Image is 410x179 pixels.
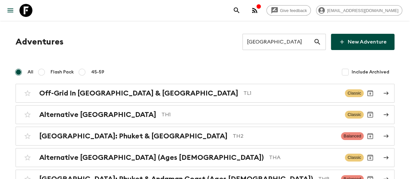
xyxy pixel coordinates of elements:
button: Archive [364,151,377,164]
h2: [GEOGRAPHIC_DATA]: Phuket & [GEOGRAPHIC_DATA] [39,132,228,140]
input: e.g. AR1, Argentina [242,33,313,51]
span: Classic [345,154,364,161]
h2: Alternative [GEOGRAPHIC_DATA] [39,110,156,119]
button: menu [4,4,17,17]
a: New Adventure [331,34,394,50]
button: Archive [364,87,377,100]
h2: Alternative [GEOGRAPHIC_DATA] (Ages [DEMOGRAPHIC_DATA]) [39,153,264,162]
button: Archive [364,108,377,121]
span: Include Archived [352,69,389,75]
span: Give feedback [276,8,310,13]
a: Alternative [GEOGRAPHIC_DATA] (Ages [DEMOGRAPHIC_DATA])THAClassicArchive [16,148,394,167]
p: TH2 [233,132,336,140]
h2: Off-Grid In [GEOGRAPHIC_DATA] & [GEOGRAPHIC_DATA] [39,89,238,97]
a: Give feedback [266,5,311,16]
p: TL1 [243,89,340,97]
p: THA [269,154,340,161]
p: TH1 [161,111,340,119]
span: [EMAIL_ADDRESS][DOMAIN_NAME] [323,8,402,13]
span: Classic [345,111,364,119]
button: Archive [364,130,377,143]
a: Off-Grid In [GEOGRAPHIC_DATA] & [GEOGRAPHIC_DATA]TL1ClassicArchive [16,84,394,103]
a: [GEOGRAPHIC_DATA]: Phuket & [GEOGRAPHIC_DATA]TH2BalancedArchive [16,127,394,146]
span: Flash Pack [51,69,74,75]
h1: Adventures [16,35,64,48]
div: [EMAIL_ADDRESS][DOMAIN_NAME] [316,5,402,16]
a: Alternative [GEOGRAPHIC_DATA]TH1ClassicArchive [16,105,394,124]
button: search adventures [230,4,243,17]
span: All [28,69,33,75]
span: 45-59 [91,69,104,75]
span: Balanced [341,132,364,140]
span: Classic [345,89,364,97]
